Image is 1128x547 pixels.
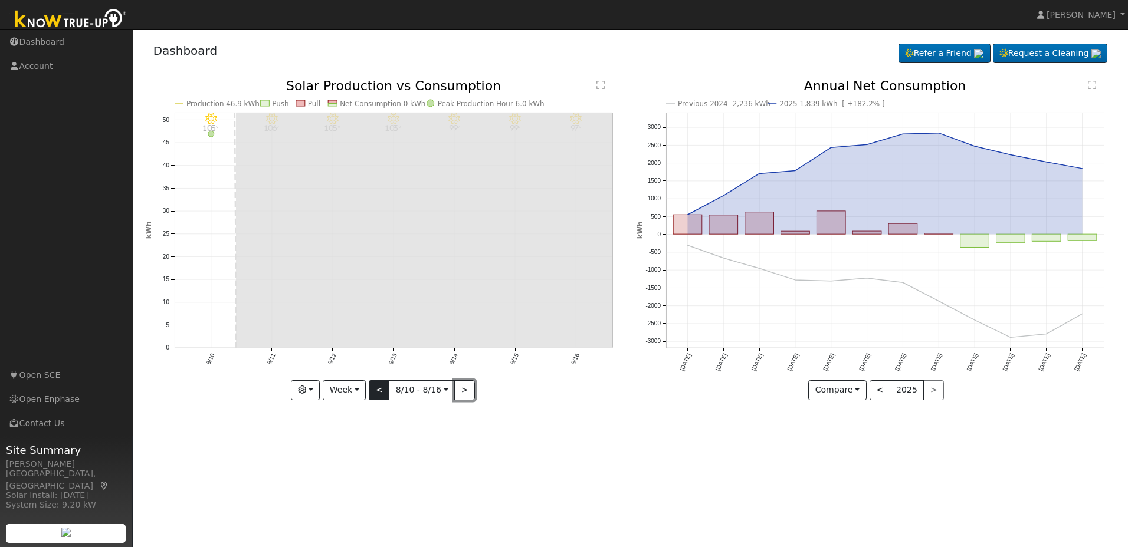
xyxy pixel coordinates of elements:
[750,352,764,372] text: [DATE]
[804,78,966,93] text: Annual Net Consumption
[1091,49,1101,58] img: retrieve
[865,142,870,147] circle: onclick=""
[1038,352,1051,372] text: [DATE]
[645,267,661,273] text: -1000
[709,215,738,234] rect: onclick=""
[208,131,214,137] circle: onclick=""
[678,352,692,372] text: [DATE]
[745,212,774,234] rect: onclick=""
[822,352,836,372] text: [DATE]
[648,142,661,149] text: 2500
[888,223,917,234] rect: onclick=""
[1032,234,1061,241] rect: onclick=""
[162,230,169,237] text: 25
[721,256,726,261] circle: onclick=""
[61,528,71,537] img: retrieve
[721,193,726,198] circle: onclick=""
[265,352,276,366] text: 8/11
[6,499,126,511] div: System Size: 9.20 kW
[323,380,366,400] button: Week
[714,352,728,372] text: [DATE]
[166,322,169,328] text: 5
[829,145,834,150] circle: onclick=""
[648,196,661,202] text: 1000
[645,285,661,291] text: -1500
[454,380,475,400] button: >
[162,185,169,192] text: 35
[570,352,581,366] text: 8/16
[974,49,983,58] img: retrieve
[6,458,126,470] div: [PERSON_NAME]
[162,276,169,283] text: 15
[645,302,661,309] text: -2000
[162,253,169,260] text: 20
[930,352,943,372] text: [DATE]
[649,249,661,255] text: -500
[793,278,798,282] circle: onclick=""
[286,78,501,93] text: Solar Production vs Consumption
[308,100,320,108] text: Pull
[648,160,661,166] text: 2000
[786,352,800,372] text: [DATE]
[899,44,991,64] a: Refer a Friend
[817,211,846,234] rect: onclick=""
[205,113,217,125] i: 8/10 - Clear
[645,320,661,327] text: -2500
[1088,80,1096,90] text: 
[894,352,907,372] text: [DATE]
[1047,10,1116,19] span: [PERSON_NAME]
[1008,153,1013,157] circle: onclick=""
[6,442,126,458] span: Site Summary
[162,117,169,123] text: 50
[596,80,605,90] text: 
[966,352,979,372] text: [DATE]
[686,213,690,218] circle: onclick=""
[924,233,953,235] rect: onclick=""
[858,352,871,372] text: [DATE]
[686,243,690,248] circle: onclick=""
[388,352,398,366] text: 8/13
[166,345,169,351] text: 0
[779,100,884,108] text: 2025 1,839 kWh [ +182.2% ]
[1008,335,1013,340] circle: onclick=""
[808,380,867,400] button: Compare
[1044,332,1049,337] circle: onclick=""
[6,489,126,502] div: Solar Install: [DATE]
[369,380,389,400] button: <
[870,380,890,400] button: <
[1080,166,1085,171] circle: onclick=""
[937,131,942,136] circle: onclick=""
[6,467,126,492] div: [GEOGRAPHIC_DATA], [GEOGRAPHIC_DATA]
[1068,234,1097,240] rect: onclick=""
[1080,312,1085,317] circle: onclick=""
[757,172,762,176] circle: onclick=""
[186,100,260,108] text: Production 46.9 kWh
[162,162,169,169] text: 40
[205,352,215,366] text: 8/10
[673,215,702,235] rect: onclick=""
[865,276,870,281] circle: onclick=""
[651,213,661,220] text: 500
[960,234,989,247] rect: onclick=""
[153,44,218,58] a: Dashboard
[793,169,798,173] circle: onclick=""
[1074,352,1087,372] text: [DATE]
[852,231,881,234] rect: onclick=""
[781,231,810,234] rect: onclick=""
[972,318,977,322] circle: onclick=""
[162,139,169,146] text: 45
[972,144,977,149] circle: onclick=""
[890,380,924,400] button: 2025
[9,6,133,33] img: Know True-Up
[996,234,1025,243] rect: onclick=""
[901,281,906,285] circle: onclick=""
[162,299,169,305] text: 10
[201,125,221,131] p: 105°
[340,100,425,108] text: Net Consumption 0 kWh
[993,44,1107,64] a: Request a Cleaning
[678,100,770,108] text: Previous 2024 -2,236 kWh
[901,131,906,136] circle: onclick=""
[648,124,661,131] text: 3000
[645,338,661,345] text: -3000
[162,208,169,215] text: 30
